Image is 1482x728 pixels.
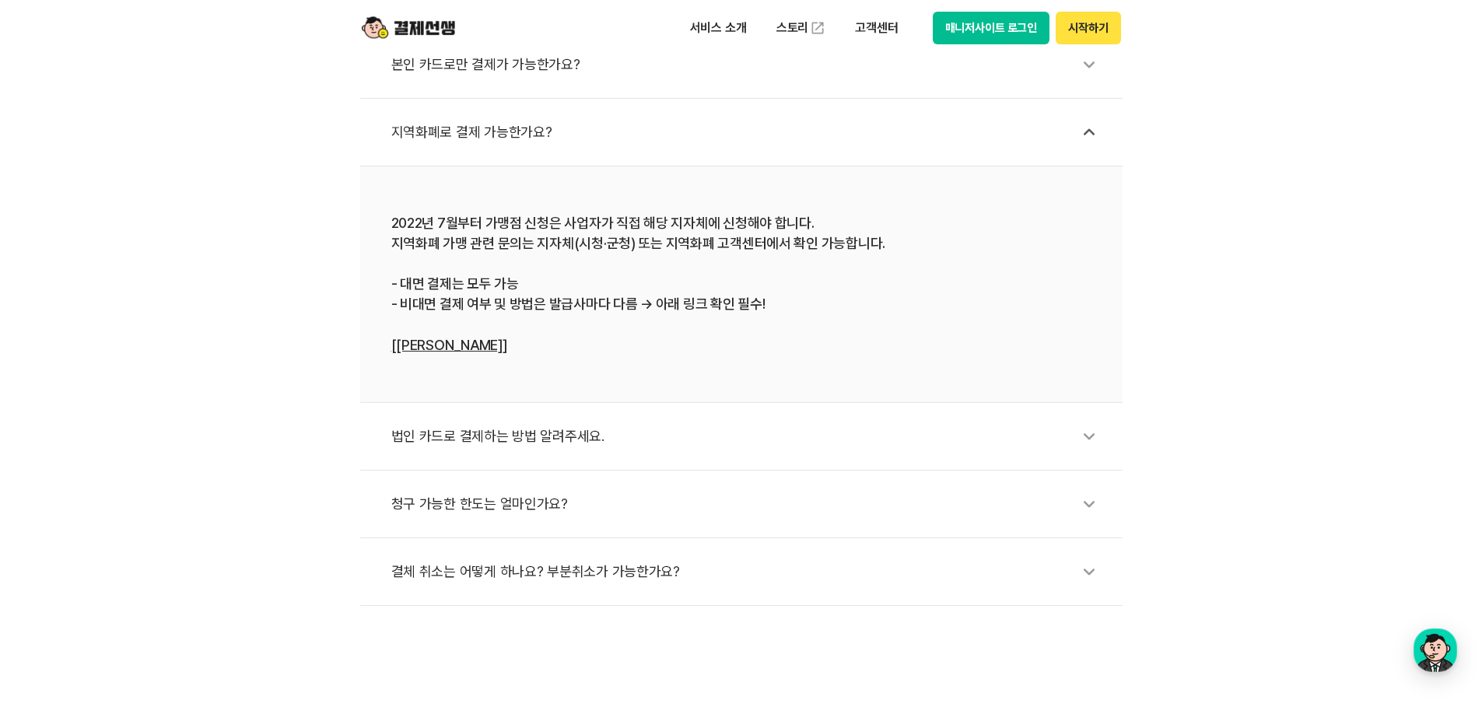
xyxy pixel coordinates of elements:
button: 시작하기 [1056,12,1120,44]
a: 스토리 [766,12,837,44]
a: 설정 [201,493,299,532]
div: 청구 가능한 한도는 얼마인가요? [391,486,1107,522]
span: 대화 [142,517,161,530]
a: [[PERSON_NAME]] [391,337,507,353]
div: 본인 카드로만 결제가 가능한가요? [391,47,1107,82]
div: 2022년 7월부터 가맹점 신청은 사업자가 직접 해당 지자체에 신청해야 합니다. 지역화폐 가맹 관련 문의는 지자체(시청·군청) 또는 지역화폐 고객센터에서 확인 가능합니다. -... [391,213,1091,355]
p: 서비스 소개 [679,14,758,42]
div: 결체 취소는 어떻게 하나요? 부분취소가 가능한가요? [391,554,1107,590]
img: 외부 도메인 오픈 [810,20,825,36]
button: 매니저사이트 로그인 [933,12,1050,44]
span: 홈 [49,516,58,529]
span: 설정 [240,516,259,529]
a: 홈 [5,493,103,532]
a: 대화 [103,493,201,532]
div: 지역화폐로 결제 가능한가요? [391,114,1107,150]
img: logo [362,13,455,43]
div: 법인 카드로 결제하는 방법 알려주세요. [391,418,1107,454]
p: 고객센터 [844,14,909,42]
